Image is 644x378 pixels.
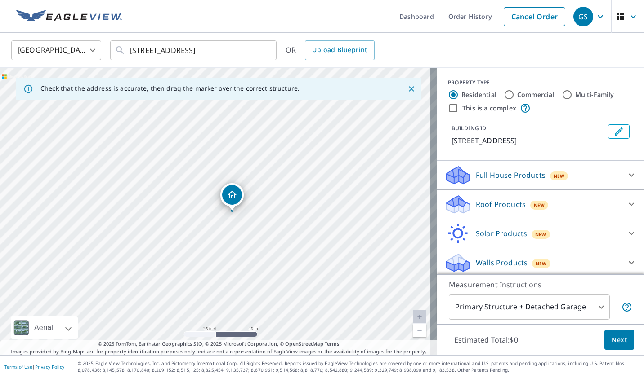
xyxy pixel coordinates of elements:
[413,310,426,324] a: Current Level 20, Zoom In Disabled
[575,90,614,99] label: Multi-Family
[11,316,78,339] div: Aerial
[305,40,374,60] a: Upload Blueprint
[11,38,101,63] div: [GEOGRAPHIC_DATA]
[444,193,637,215] div: Roof ProductsNew
[449,294,610,320] div: Primary Structure + Detached Garage
[622,302,632,312] span: Your report will include the primary structure and a detached garage if one exists.
[449,279,632,290] p: Measurement Instructions
[220,183,244,211] div: Dropped pin, building 1, Residential property, 116 Atlantic Ave Salisbury, MA 01952
[517,90,555,99] label: Commercial
[476,228,527,239] p: Solar Products
[312,44,367,56] span: Upload Blueprint
[444,252,637,273] div: Walls ProductsNew
[608,124,630,139] button: Edit building 1
[476,199,526,210] p: Roof Products
[535,231,546,238] span: New
[573,7,593,26] div: GS
[452,124,486,132] p: BUILDING ID
[325,340,340,347] a: Terms
[40,84,300,92] p: Check that the address is accurate, then drag the marker over the correct structure.
[461,90,496,99] label: Residential
[35,364,64,370] a: Privacy Policy
[78,360,640,374] p: © 2025 Eagle View Technologies, Inc. and Pictometry International Corp. All Rights Reserved. Repo...
[4,364,32,370] a: Terms of Use
[286,40,375,60] div: OR
[534,202,545,209] span: New
[444,164,637,186] div: Full House ProductsNew
[504,7,565,26] a: Cancel Order
[536,260,547,267] span: New
[98,340,340,348] span: © 2025 TomTom, Earthstar Geographics SIO, © 2025 Microsoft Corporation, ©
[31,316,56,339] div: Aerial
[130,38,258,63] input: Search by address or latitude-longitude
[452,135,604,146] p: [STREET_ADDRESS]
[16,10,122,23] img: EV Logo
[406,83,417,95] button: Close
[476,257,528,268] p: Walls Products
[4,364,64,369] p: |
[444,223,637,244] div: Solar ProductsNew
[285,340,323,347] a: OpenStreetMap
[604,330,634,350] button: Next
[462,104,516,113] label: This is a complex
[413,324,426,337] a: Current Level 20, Zoom Out
[554,172,565,180] span: New
[448,79,633,87] div: PROPERTY TYPE
[612,334,627,346] span: Next
[447,330,525,350] p: Estimated Total: $0
[476,170,546,180] p: Full House Products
